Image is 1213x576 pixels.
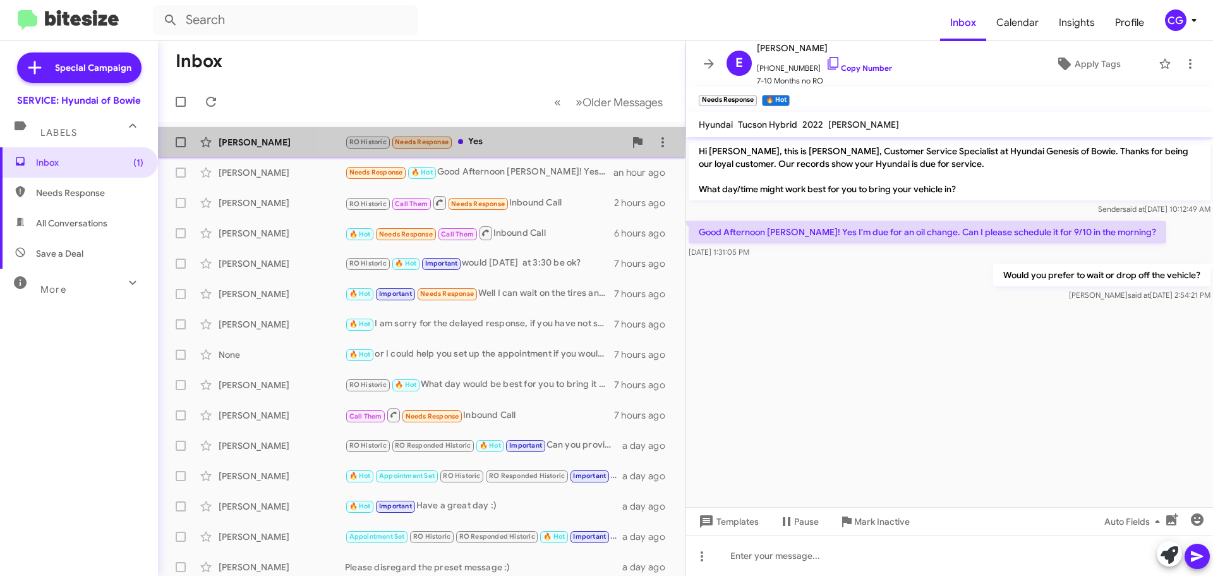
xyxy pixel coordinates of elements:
span: Profile [1105,4,1154,41]
span: Auto Fields [1104,510,1165,533]
span: Labels [40,127,77,138]
span: Save a Deal [36,247,83,260]
div: SERVICE: Hyundai of Bowie [17,94,141,107]
div: [PERSON_NAME] [219,257,345,270]
span: [PERSON_NAME] [DATE] 2:54:21 PM [1069,290,1210,300]
div: 7 hours ago [614,318,675,331]
span: RO Responded Historic [459,532,535,541]
a: Insights [1049,4,1105,41]
div: [PERSON_NAME] [219,197,345,209]
div: a day ago [622,530,675,543]
span: Hyundai [699,119,733,130]
span: Important [379,290,412,298]
button: Pause [769,510,829,533]
span: RO Historic [413,532,450,541]
div: Inbound Call [345,225,614,241]
h1: Inbox [176,51,222,71]
div: [PERSON_NAME] [219,318,345,331]
span: RO Historic [349,441,387,450]
div: Yes [345,135,625,149]
span: 🔥 Hot [395,259,416,267]
small: 🔥 Hot [762,95,789,106]
button: Mark Inactive [829,510,920,533]
a: Calendar [986,4,1049,41]
div: or I could help you set up the appointment if you would like [345,347,614,362]
div: [PERSON_NAME] [219,409,345,422]
span: RO Historic [349,200,387,208]
div: Inbound Call [345,195,614,211]
span: Apply Tags [1075,52,1121,75]
div: 7 hours ago [614,409,675,422]
span: [PHONE_NUMBER] [757,56,892,75]
span: Templates [696,510,759,533]
span: Needs Response [420,290,474,298]
span: » [576,94,582,110]
div: None [219,348,345,361]
div: Inbound Call [345,407,614,423]
div: I am sorry for the delayed response, if you have not scheduled I have a 9, 10, or 11 drop off for... [345,317,614,331]
span: Pause [794,510,819,533]
span: More [40,284,66,295]
div: [PERSON_NAME] [219,288,345,300]
a: Inbox [940,4,986,41]
div: [PERSON_NAME] [219,166,345,179]
div: a day ago [622,561,675,573]
span: Important [379,502,412,510]
span: Special Campaign [55,61,131,74]
input: Search [153,5,418,35]
div: Please disregard the preset message :) [345,561,622,573]
button: Previous [546,89,569,115]
span: [DATE] 1:31:05 PM [689,247,749,257]
span: Older Messages [582,95,663,109]
span: 7-10 Months no RO [757,75,892,87]
span: Appointment Set [349,532,405,541]
div: Can you provide the estimate for service [345,438,622,453]
div: [PERSON_NAME] [219,379,345,391]
span: 🔥 Hot [543,532,565,541]
span: 🔥 Hot [349,230,371,238]
div: 7 hours ago [614,288,675,300]
span: Call Them [395,200,428,208]
span: said at [1128,290,1150,300]
div: would [DATE] at 3:30 be ok? [345,256,614,271]
button: Next [568,89,670,115]
div: [PERSON_NAME] [219,439,345,452]
nav: Page navigation example [547,89,670,115]
span: RO Historic [443,472,480,480]
small: Needs Response [699,95,757,106]
a: Copy Number [826,63,892,73]
span: Appointment Set [379,472,435,480]
span: Needs Response [395,138,449,146]
div: a day ago [622,439,675,452]
button: CG [1154,9,1199,31]
span: Needs Response [349,168,403,176]
p: Hi [PERSON_NAME], this is [PERSON_NAME], Customer Service Specialist at Hyundai Genesis of Bowie.... [689,140,1210,200]
span: All Conversations [36,217,107,230]
div: [PERSON_NAME] [219,136,345,149]
span: 🔥 Hot [480,441,501,450]
span: RO Historic [349,381,387,389]
span: said at [1123,204,1145,214]
span: Important [573,472,606,480]
button: Auto Fields [1094,510,1175,533]
div: Good Afternoon [PERSON_NAME]! Yes I'm due for an oil change. Can I please schedule it for 9/10 in... [345,165,613,180]
span: 🔥 Hot [395,381,416,389]
span: Needs Response [36,187,143,199]
span: 🔥 Hot [349,350,371,358]
div: 6 hours ago [614,227,675,240]
div: 2 hours ago [614,197,675,209]
button: Templates [686,510,769,533]
span: Call Them [349,412,382,420]
div: [PERSON_NAME] [219,561,345,573]
span: RO Historic [349,138,387,146]
div: a day ago [622,500,675,513]
span: 🔥 Hot [349,320,371,328]
span: RO Historic [349,259,387,267]
span: [PERSON_NAME] [828,119,899,130]
span: Important [573,532,606,541]
span: 🔥 Hot [349,290,371,298]
span: Needs Response [451,200,505,208]
div: a day ago [622,470,675,482]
